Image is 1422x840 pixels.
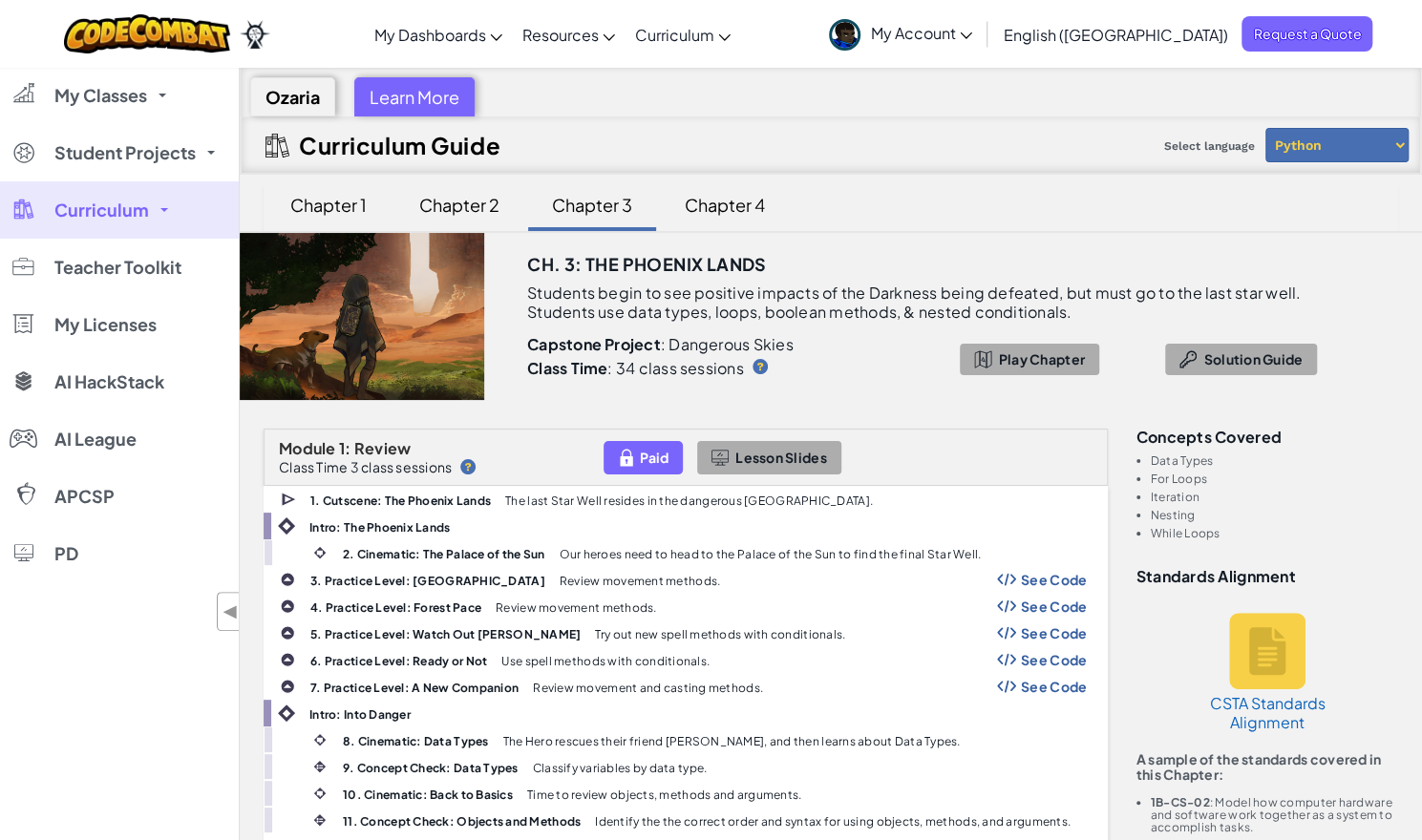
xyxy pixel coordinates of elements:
b: 7. Practice Level: A New Companion [310,681,519,695]
p: Class Time 3 class sessions [279,459,452,474]
b: Intro: The Phoenix Lands [309,520,450,535]
a: Curriculum [625,9,740,60]
div: Chapter 3 [533,182,651,227]
span: See Code [1021,572,1088,587]
span: Paid [640,450,669,465]
li: : Model how computer hardware and software work together as a system to accomplish tasks. [1151,796,1399,833]
span: Resources [521,25,598,45]
b: Intro: Into Danger [309,707,411,722]
b: 3. Practice Level: [GEOGRAPHIC_DATA] [310,574,545,588]
p: Students begin to see positive impacts of the Darkness being defeated, but must go to the last st... [527,283,1350,322]
img: IconHint.svg [753,359,768,374]
p: Review movement and casting methods. [533,682,763,694]
img: CodeCombat logo [64,14,231,53]
a: Request a Quote [1242,16,1372,52]
img: IconPaidLevel.svg [618,447,635,469]
img: Show Code Logo [997,599,1016,613]
b: 8. Cinematic: Data Types [343,734,488,748]
img: IconPracticeLevel.svg [280,598,295,614]
b: Class Time [527,358,607,378]
p: Use spell methods with conditionals. [501,655,710,667]
p: : 34 class sessions [527,359,744,378]
li: Nesting [1151,509,1399,521]
h2: Curriculum Guide [299,132,500,158]
a: Resources [512,9,625,60]
h3: Concepts covered [1136,429,1399,445]
img: Show Code Logo [997,626,1016,640]
img: IconPracticeLevel.svg [280,625,295,640]
span: AI League [54,430,137,448]
img: IconHint.svg [460,459,476,474]
span: My Licenses [54,316,157,333]
span: Review [354,438,412,458]
img: IconCinematic.svg [311,544,329,561]
b: 6. Practice Level: Ready or Not [310,654,487,668]
h3: Standards Alignment [1136,568,1399,584]
img: Show Code Logo [997,653,1016,666]
img: IconPracticeLevel.svg [280,652,295,667]
b: 2. Cinematic: The Palace of the Sun [343,547,544,561]
span: Select language [1157,132,1263,160]
span: Lesson Slides [735,450,827,465]
b: 1. Cutscene: The Phoenix Lands [310,493,491,508]
a: My Account [819,4,982,64]
b: 11. Concept Check: Objects and Methods [343,814,581,829]
img: avatar [829,19,860,51]
div: Learn More [354,77,475,116]
li: While Loops [1151,527,1399,539]
img: Show Code Logo [997,573,1016,586]
div: Ozaria [250,77,335,116]
a: CSTA Standards Alignment [1196,594,1339,751]
b: 10. Cinematic: Back to Basics [343,787,513,802]
span: See Code [1021,625,1088,640]
b: 4. Practice Level: Forest Pace [310,600,481,615]
p: Identify the the correct order and syntax for using objects, methods, and arguments. [595,815,1071,828]
img: Ozaria [240,20,270,49]
li: For Loops [1151,472,1399,485]
span: Module [279,438,336,458]
p: A sample of the standards covered in this Chapter: [1136,751,1399,782]
div: Chapter 2 [400,182,519,227]
p: Classify variables by data type. [533,762,708,774]
b: 1B-CS-02 [1151,795,1210,809]
img: IconIntro.svg [278,704,295,722]
span: 1: [339,438,351,458]
img: IconInteractive.svg [311,758,329,775]
img: IconCinematic.svg [311,785,329,802]
img: IconPracticeLevel.svg [280,679,295,694]
h3: Ch. 3: The Phoenix Lands [527,250,767,279]
span: Student Projects [54,144,196,161]
span: See Code [1021,598,1088,614]
img: IconCinematic.svg [311,731,329,748]
img: Show Code Logo [997,680,1016,693]
p: The Hero rescues their friend [PERSON_NAME], and then learns about Data Types. [502,735,960,747]
button: Solution Guide [1165,344,1317,375]
div: Chapter 1 [271,182,386,227]
li: Iteration [1151,491,1399,503]
button: Play Chapter [960,344,1099,375]
span: AI HackStack [54,373,164,390]
span: Curriculum [54,201,149,219]
span: Play Chapter [999,351,1085,367]
b: 5. Practice Level: Watch Out [PERSON_NAME] [310,627,581,641]
a: My Dashboards [364,9,512,60]
img: IconCurriculumGuide.svg [265,134,289,157]
span: My Dashboards [373,25,485,45]
span: My Classes [54,87,147,104]
b: Capstone Project [527,334,661,354]
li: Data Types [1151,454,1399,467]
b: 9. Concept Check: Data Types [343,761,519,775]
span: My Account [870,23,972,43]
span: ◀ [223,598,239,625]
span: Teacher Toolkit [54,259,181,276]
p: Try out new spell methods with conditionals. [595,628,845,640]
div: Chapter 4 [666,182,784,227]
span: Curriculum [634,25,713,45]
img: IconInteractive.svg [311,811,329,829]
p: : Dangerous Skies [527,335,926,354]
img: IconPracticeLevel.svg [280,572,295,587]
span: See Code [1021,652,1088,667]
p: Review movement methods. [496,601,656,614]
